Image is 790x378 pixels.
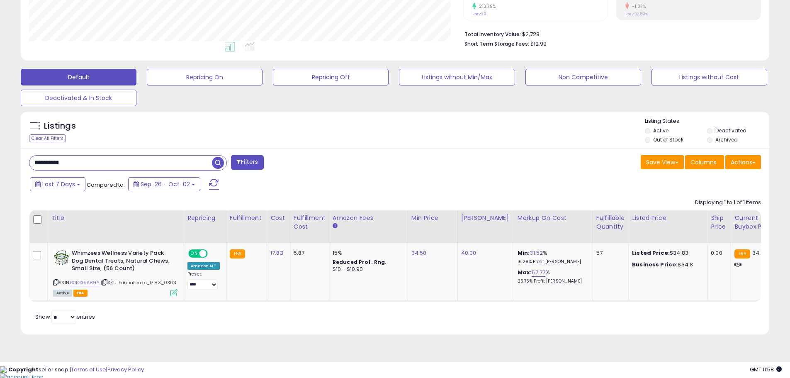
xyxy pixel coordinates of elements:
[333,214,404,222] div: Amazon Fees
[632,249,670,257] b: Listed Price:
[411,249,427,257] a: 34.50
[187,214,223,222] div: Repricing
[695,199,761,207] div: Displaying 1 to 1 of 1 items
[42,180,75,188] span: Last 7 Days
[734,214,777,231] div: Current Buybox Price
[53,249,70,266] img: 51W4bZEWA1L._SL40_.jpg
[645,117,769,125] p: Listing States:
[399,69,515,85] button: Listings without Min/Max
[711,249,724,257] div: 0.00
[333,259,387,266] b: Reduced Prof. Rng.
[294,214,326,231] div: Fulfillment Cost
[632,261,678,268] b: Business Price:
[525,69,641,85] button: Non Competitive
[632,249,701,257] div: $34.83
[187,262,220,270] div: Amazon AI *
[273,69,389,85] button: Repricing Off
[690,158,717,166] span: Columns
[461,214,510,222] div: [PERSON_NAME]
[752,249,767,257] span: 34.79
[21,90,136,106] button: Deactivated & In Stock
[629,3,646,10] small: -1.07%
[518,214,589,222] div: Markup on Cost
[53,249,177,295] div: ASIN:
[532,268,545,277] a: 57.77
[653,127,668,134] label: Active
[518,268,532,276] b: Max:
[711,214,727,231] div: Ship Price
[294,249,323,257] div: 5.87
[715,127,746,134] label: Deactivated
[333,249,401,257] div: 15%
[128,177,200,191] button: Sep-26 - Oct-02
[73,290,88,297] span: FBA
[187,271,220,290] div: Preset:
[87,181,125,189] span: Compared to:
[641,155,684,169] button: Save View
[51,214,180,222] div: Title
[596,214,625,231] div: Fulfillable Quantity
[72,249,173,275] b: Whimzees Wellness Variety Pack Dog Dental Treats, Natural Chews, Small Size, (56 Count)
[29,134,66,142] div: Clear All Filters
[518,249,586,265] div: %
[518,249,530,257] b: Min:
[476,3,496,10] small: 213.79%
[30,177,85,191] button: Last 7 Days
[464,29,755,39] li: $2,728
[685,155,724,169] button: Columns
[472,12,486,17] small: Prev: 29
[141,180,190,188] span: Sep-26 - Oct-02
[625,12,648,17] small: Prev: 32.59%
[21,69,136,85] button: Default
[464,40,529,47] b: Short Term Storage Fees:
[632,214,704,222] div: Listed Price
[632,261,701,268] div: $34.8
[35,313,95,321] span: Show: entries
[514,210,593,243] th: The percentage added to the cost of goods (COGS) that forms the calculator for Min & Max prices.
[530,249,543,257] a: 31.52
[44,120,76,132] h5: Listings
[70,279,100,286] a: B01GX9A89Y
[411,214,454,222] div: Min Price
[270,249,283,257] a: 17.83
[596,249,622,257] div: 57
[231,155,263,170] button: Filters
[207,250,220,257] span: OFF
[333,266,401,273] div: $10 - $10.90
[333,222,338,230] small: Amazon Fees.
[461,249,476,257] a: 40.00
[725,155,761,169] button: Actions
[270,214,287,222] div: Cost
[189,250,199,257] span: ON
[53,290,72,297] span: All listings currently available for purchase on Amazon
[734,249,750,259] small: FBA
[230,214,263,222] div: Fulfillment
[101,279,177,286] span: | SKU: FaunaFoods_17.83_0303
[230,249,245,259] small: FBA
[530,40,547,48] span: $12.99
[518,259,586,265] p: 16.29% Profit [PERSON_NAME]
[715,136,738,143] label: Archived
[653,136,683,143] label: Out of Stock
[518,269,586,284] div: %
[464,31,521,38] b: Total Inventory Value:
[518,278,586,284] p: 25.75% Profit [PERSON_NAME]
[147,69,263,85] button: Repricing On
[651,69,767,85] button: Listings without Cost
